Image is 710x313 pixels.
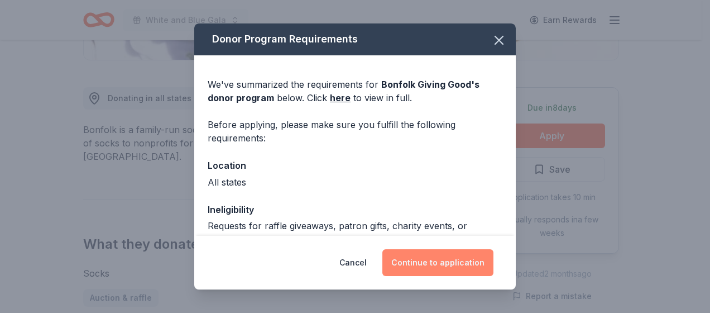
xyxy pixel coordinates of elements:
div: All states [208,176,502,189]
div: Before applying, please make sure you fulfill the following requirements: [208,118,502,145]
div: Ineligibility [208,202,502,217]
div: We've summarized the requirements for below. Click to view in full. [208,78,502,105]
div: Location [208,158,502,173]
div: Donor Program Requirements [194,23,516,55]
a: here [330,91,351,105]
button: Continue to application [382,249,493,276]
div: Requests for raffle giveaways, patron gifts, charity events, or fundraisers [208,219,502,246]
button: Cancel [339,249,367,276]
